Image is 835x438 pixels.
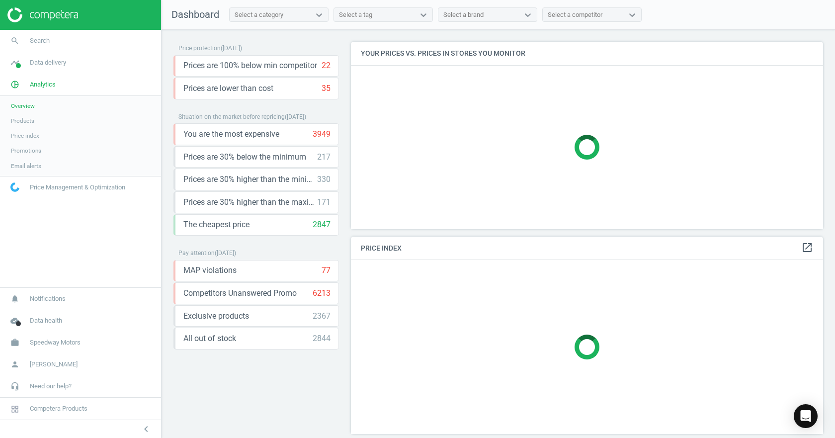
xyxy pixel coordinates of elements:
[5,377,24,396] i: headset_mic
[5,333,24,352] i: work
[183,333,236,344] span: All out of stock
[801,242,813,255] a: open_in_new
[11,117,34,125] span: Products
[351,237,823,260] h4: Price Index
[317,174,331,185] div: 330
[313,219,331,230] div: 2847
[171,8,219,20] span: Dashboard
[30,338,81,347] span: Speedway Motors
[11,147,41,155] span: Promotions
[322,265,331,276] div: 77
[30,36,50,45] span: Search
[215,250,236,257] span: ( [DATE] )
[221,45,242,52] span: ( [DATE] )
[235,10,283,19] div: Select a category
[10,182,19,192] img: wGWNvw8QSZomAAAAABJRU5ErkJggg==
[30,58,66,67] span: Data delivery
[134,423,159,436] button: chevron_left
[183,288,297,299] span: Competitors Unanswered Promo
[183,152,306,163] span: Prices are 30% below the minimum
[794,404,818,428] div: Open Intercom Messenger
[5,31,24,50] i: search
[5,355,24,374] i: person
[178,250,215,257] span: Pay attention
[5,75,24,94] i: pie_chart_outlined
[183,197,317,208] span: Prices are 30% higher than the maximal
[30,360,78,369] span: [PERSON_NAME]
[183,219,250,230] span: The cheapest price
[313,288,331,299] div: 6213
[11,132,39,140] span: Price index
[183,83,273,94] span: Prices are lower than cost
[178,113,285,120] span: Situation on the market before repricing
[30,404,87,413] span: Competera Products
[548,10,602,19] div: Select a competitor
[313,129,331,140] div: 3949
[322,83,331,94] div: 35
[317,197,331,208] div: 171
[30,80,56,89] span: Analytics
[183,129,279,140] span: You are the most expensive
[5,289,24,308] i: notifications
[183,174,317,185] span: Prices are 30% higher than the minimum
[183,265,237,276] span: MAP violations
[7,7,78,22] img: ajHJNr6hYgQAAAAASUVORK5CYII=
[285,113,306,120] span: ( [DATE] )
[801,242,813,254] i: open_in_new
[183,60,317,71] span: Prices are 100% below min competitor
[351,42,823,65] h4: Your prices vs. prices in stores you monitor
[30,294,66,303] span: Notifications
[30,316,62,325] span: Data health
[140,423,152,435] i: chevron_left
[313,333,331,344] div: 2844
[322,60,331,71] div: 22
[313,311,331,322] div: 2367
[5,53,24,72] i: timeline
[183,311,249,322] span: Exclusive products
[339,10,372,19] div: Select a tag
[317,152,331,163] div: 217
[30,183,125,192] span: Price Management & Optimization
[30,382,72,391] span: Need our help?
[5,311,24,330] i: cloud_done
[178,45,221,52] span: Price protection
[11,102,35,110] span: Overview
[443,10,484,19] div: Select a brand
[11,162,41,170] span: Email alerts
